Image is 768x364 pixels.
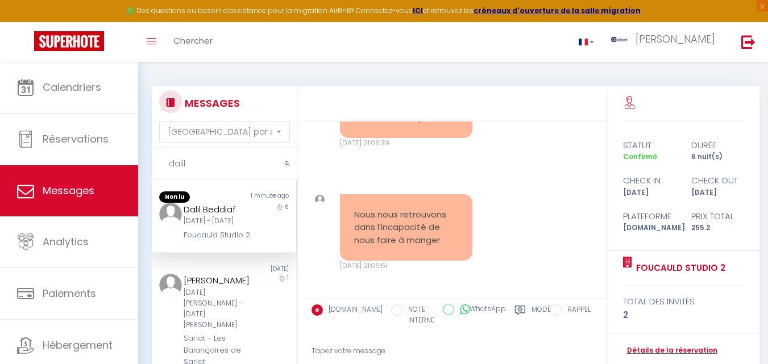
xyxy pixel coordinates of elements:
a: créneaux d'ouverture de la salle migration [474,6,641,15]
span: Confirmé [623,152,657,161]
img: Super Booking [34,31,104,51]
span: Réservations [43,132,109,146]
span: Paiements [43,286,96,300]
div: durée [683,139,752,152]
div: [DATE] - [DATE] [184,216,253,227]
label: NOTE INTERNE [402,304,434,326]
span: Analytics [43,235,89,249]
img: ... [315,195,325,204]
div: [DOMAIN_NAME] [615,223,683,233]
div: [DATE] 21:06:51 [340,261,472,271]
div: 255.2 [683,223,752,233]
img: ... [159,203,182,225]
div: [DATE] 21:06:39 [340,138,472,149]
button: Ouvrir le widget de chat LiveChat [9,5,43,39]
a: Foucauld Studio 2 [632,261,725,275]
pre: Nous nous retrouvons dans l’incapacité de nous faire à manger [354,208,458,247]
span: Messages [43,183,94,198]
div: [DATE][PERSON_NAME] - [DATE][PERSON_NAME] [184,287,253,330]
input: Rechercher un mot clé [152,148,297,180]
img: ... [611,37,628,42]
span: [PERSON_NAME] [636,32,715,46]
span: 6 [285,203,289,211]
div: Plateforme [615,210,683,223]
div: 2 [623,308,745,322]
span: 1 [287,274,289,282]
label: [DOMAIN_NAME] [323,304,383,317]
a: ... [PERSON_NAME] [603,22,729,62]
span: Hébergement [43,338,113,352]
div: [DATE] [683,187,752,198]
div: statut [615,139,683,152]
label: WhatsApp [454,304,506,316]
div: 1 minute ago [224,191,296,203]
span: Non lu [159,191,190,203]
a: Chercher [165,22,221,62]
div: Prix total [683,210,752,223]
span: Calendriers [43,80,101,94]
a: ICI [413,6,423,15]
div: [PERSON_NAME] [184,274,253,287]
div: Foucauld Studio 2 [184,229,253,241]
div: [DATE] [224,265,296,274]
div: [DATE] [615,187,683,198]
div: 6 nuit(s) [683,152,752,162]
a: Détails de la réservation [623,345,717,356]
label: Modèles [532,304,562,328]
img: ... [159,274,182,296]
img: logout [741,35,755,49]
div: Dalil Beddiaf [184,203,253,216]
div: check out [683,174,752,187]
label: RAPPEL [562,304,591,317]
h3: MESSAGES [182,90,240,116]
div: check in [615,174,683,187]
div: total des invités [623,295,745,308]
span: Chercher [173,35,213,47]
